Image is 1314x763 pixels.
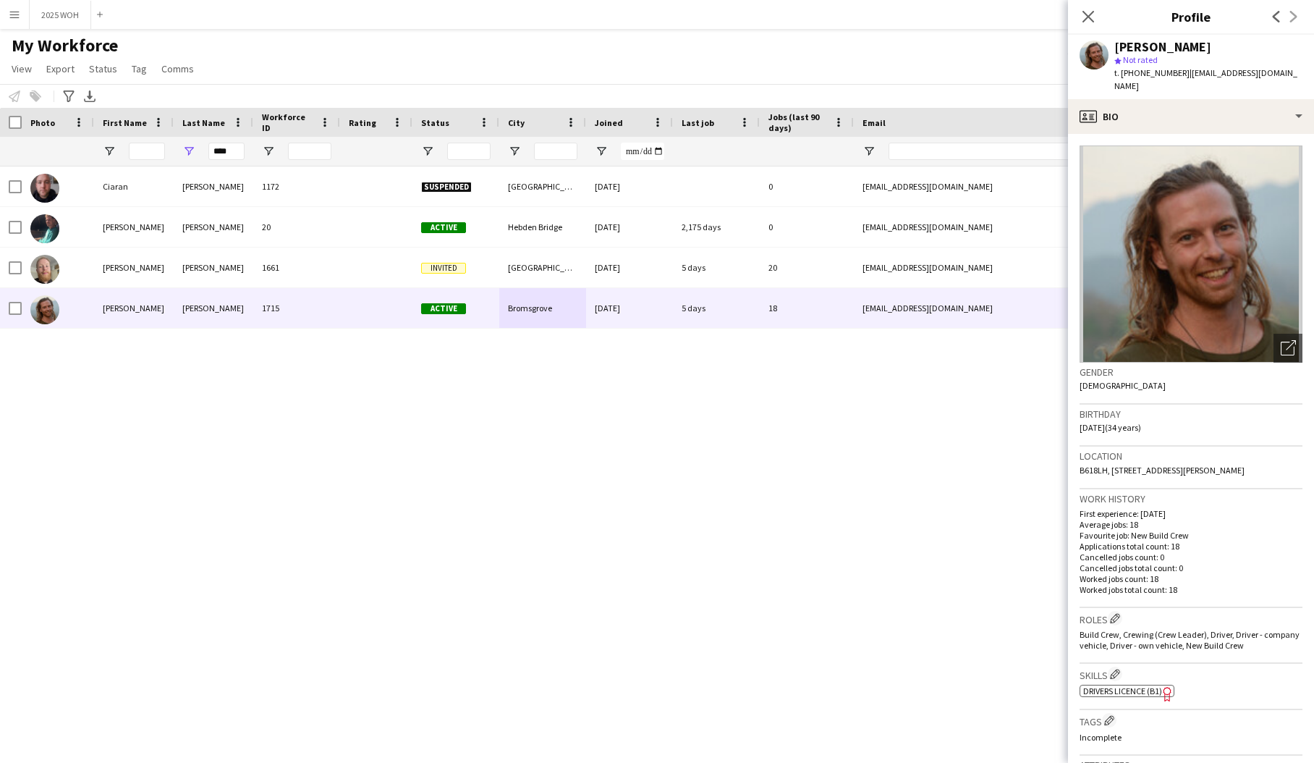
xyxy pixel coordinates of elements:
span: Jobs (last 90 days) [768,111,828,133]
h3: Work history [1080,492,1302,505]
p: Cancelled jobs total count: 0 [1080,562,1302,573]
span: Rating [349,117,376,128]
div: [DATE] [586,166,673,206]
div: [PERSON_NAME] [174,288,253,328]
span: [DEMOGRAPHIC_DATA] [1080,380,1166,391]
div: Open photos pop-in [1273,334,1302,363]
img: Stephen Boyle [30,295,59,324]
input: Email Filter Input [889,143,1135,160]
div: 0 [760,166,854,206]
span: Status [89,62,117,75]
span: Active [421,222,466,233]
span: Build Crew, Crewing (Crew Leader), Driver, Driver - company vehicle, Driver - own vehicle, New Bu... [1080,629,1300,651]
input: Workforce ID Filter Input [288,143,331,160]
span: Tag [132,62,147,75]
div: [PERSON_NAME] [94,207,174,247]
div: Bromsgrove [499,288,586,328]
p: Applications total count: 18 [1080,541,1302,552]
span: View [12,62,32,75]
div: 0 [760,207,854,247]
button: Open Filter Menu [262,145,275,158]
a: Tag [126,59,153,78]
div: [PERSON_NAME] [1114,41,1211,54]
img: shaun boyle [30,255,59,284]
h3: Roles [1080,611,1302,626]
span: B618LH, [STREET_ADDRESS][PERSON_NAME] [1080,465,1245,476]
span: First Name [103,117,147,128]
span: Joined [595,117,623,128]
div: [EMAIL_ADDRESS][DOMAIN_NAME] [854,166,1143,206]
p: Incomplete [1080,732,1302,743]
div: [PERSON_NAME] [94,288,174,328]
p: Worked jobs count: 18 [1080,573,1302,584]
button: Open Filter Menu [508,145,521,158]
input: Joined Filter Input [621,143,664,160]
div: Hebden Bridge [499,207,586,247]
p: Favourite job: New Build Crew [1080,530,1302,541]
div: [PERSON_NAME] [174,207,253,247]
span: Email [862,117,886,128]
div: 20 [760,248,854,287]
div: [GEOGRAPHIC_DATA] [499,166,586,206]
a: View [6,59,38,78]
span: Export [46,62,75,75]
button: Open Filter Menu [182,145,195,158]
h3: Profile [1068,7,1314,26]
span: Photo [30,117,55,128]
h3: Tags [1080,713,1302,728]
button: Open Filter Menu [595,145,608,158]
span: [DATE] (34 years) [1080,422,1141,433]
p: Cancelled jobs count: 0 [1080,552,1302,562]
div: [EMAIL_ADDRESS][DOMAIN_NAME] [854,207,1143,247]
span: t. [PHONE_NUMBER] [1114,67,1190,78]
span: | [EMAIL_ADDRESS][DOMAIN_NAME] [1114,67,1297,91]
div: 20 [253,207,340,247]
button: Open Filter Menu [862,145,876,158]
span: Comms [161,62,194,75]
input: First Name Filter Input [129,143,165,160]
p: Average jobs: 18 [1080,519,1302,530]
p: First experience: [DATE] [1080,508,1302,519]
button: Open Filter Menu [103,145,116,158]
div: Bio [1068,99,1314,134]
div: [DATE] [586,288,673,328]
div: [DATE] [586,207,673,247]
img: Crew avatar or photo [1080,146,1302,363]
span: Active [421,303,466,314]
div: Ciaran [94,166,174,206]
img: Ciaran Boyle [30,174,59,203]
a: Export [41,59,80,78]
h3: Gender [1080,366,1302,379]
p: Worked jobs total count: 18 [1080,584,1302,595]
app-action-btn: Export XLSX [81,88,98,105]
input: City Filter Input [534,143,577,160]
span: Not rated [1123,54,1158,65]
span: Workforce ID [262,111,314,133]
div: 1715 [253,288,340,328]
span: Invited [421,263,466,274]
div: 5 days [673,288,760,328]
div: [DATE] [586,248,673,287]
span: City [508,117,525,128]
div: [PERSON_NAME] [174,166,253,206]
span: Status [421,117,449,128]
button: Open Filter Menu [421,145,434,158]
div: 1172 [253,166,340,206]
button: 2025 WOH [30,1,91,29]
div: 2,175 days [673,207,760,247]
div: [EMAIL_ADDRESS][DOMAIN_NAME] [854,248,1143,287]
h3: Skills [1080,667,1302,682]
a: Comms [156,59,200,78]
span: Drivers Licence (B1) [1083,686,1162,696]
input: Status Filter Input [447,143,491,160]
img: James Boylan [30,214,59,243]
div: 18 [760,288,854,328]
h3: Birthday [1080,408,1302,421]
input: Last Name Filter Input [208,143,245,160]
span: Last Name [182,117,225,128]
div: [EMAIL_ADDRESS][DOMAIN_NAME] [854,288,1143,328]
span: Last job [682,117,714,128]
app-action-btn: Advanced filters [60,88,77,105]
div: [PERSON_NAME] [94,248,174,287]
span: Suspended [421,182,472,193]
